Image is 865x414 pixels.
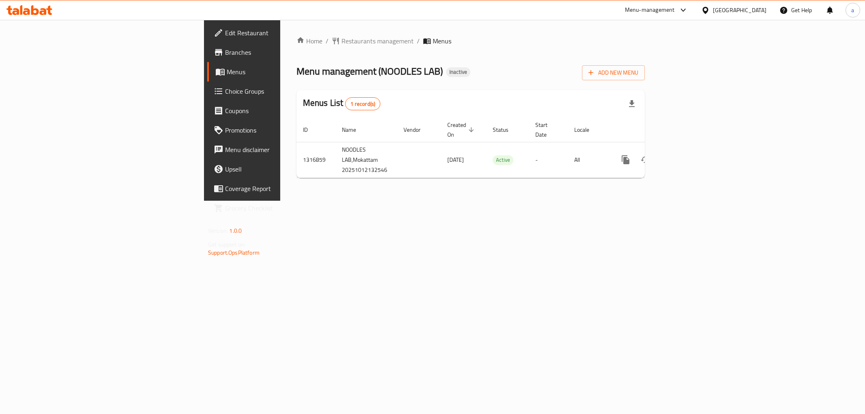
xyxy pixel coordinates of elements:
span: a [851,6,854,15]
a: Promotions [207,120,348,140]
td: - [529,142,568,178]
span: Branches [225,47,342,57]
span: Status [493,125,519,135]
span: Menus [227,67,342,77]
a: Edit Restaurant [207,23,348,43]
span: Restaurants management [341,36,414,46]
span: Start Date [535,120,558,139]
div: Total records count [345,97,380,110]
span: Choice Groups [225,86,342,96]
a: Support.OpsPlatform [208,247,260,258]
span: 1.0.0 [229,225,242,236]
span: [DATE] [447,154,464,165]
a: Menus [207,62,348,82]
a: Coupons [207,101,348,120]
span: Menu management ( NOODLES LAB ) [296,62,443,80]
span: Edit Restaurant [225,28,342,38]
td: NOODLES LAB,Mokattam 20251012132546 [335,142,397,178]
span: 1 record(s) [346,100,380,108]
span: Inactive [446,69,470,75]
a: Choice Groups [207,82,348,101]
span: Locale [574,125,600,135]
button: Change Status [635,150,655,169]
span: Version: [208,225,228,236]
span: Created On [447,120,477,139]
a: Coverage Report [207,179,348,198]
span: Get support on: [208,239,245,250]
a: Grocery Checklist [207,198,348,218]
span: Vendor [404,125,431,135]
span: Menu disclaimer [225,145,342,154]
span: Coupons [225,106,342,116]
span: Upsell [225,164,342,174]
table: enhanced table [296,118,700,178]
nav: breadcrumb [296,36,645,46]
span: Coverage Report [225,184,342,193]
span: Grocery Checklist [225,203,342,213]
span: Name [342,125,367,135]
span: Menus [433,36,451,46]
div: Menu-management [625,5,675,15]
li: / [417,36,420,46]
div: Export file [622,94,642,114]
div: Inactive [446,67,470,77]
div: [GEOGRAPHIC_DATA] [713,6,766,15]
a: Menu disclaimer [207,140,348,159]
span: Promotions [225,125,342,135]
span: Add New Menu [588,68,638,78]
a: Restaurants management [332,36,414,46]
td: All [568,142,610,178]
button: Add New Menu [582,65,645,80]
a: Branches [207,43,348,62]
span: ID [303,125,318,135]
h2: Menus List [303,97,380,110]
span: Active [493,155,513,165]
th: Actions [610,118,700,142]
button: more [616,150,635,169]
a: Upsell [207,159,348,179]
